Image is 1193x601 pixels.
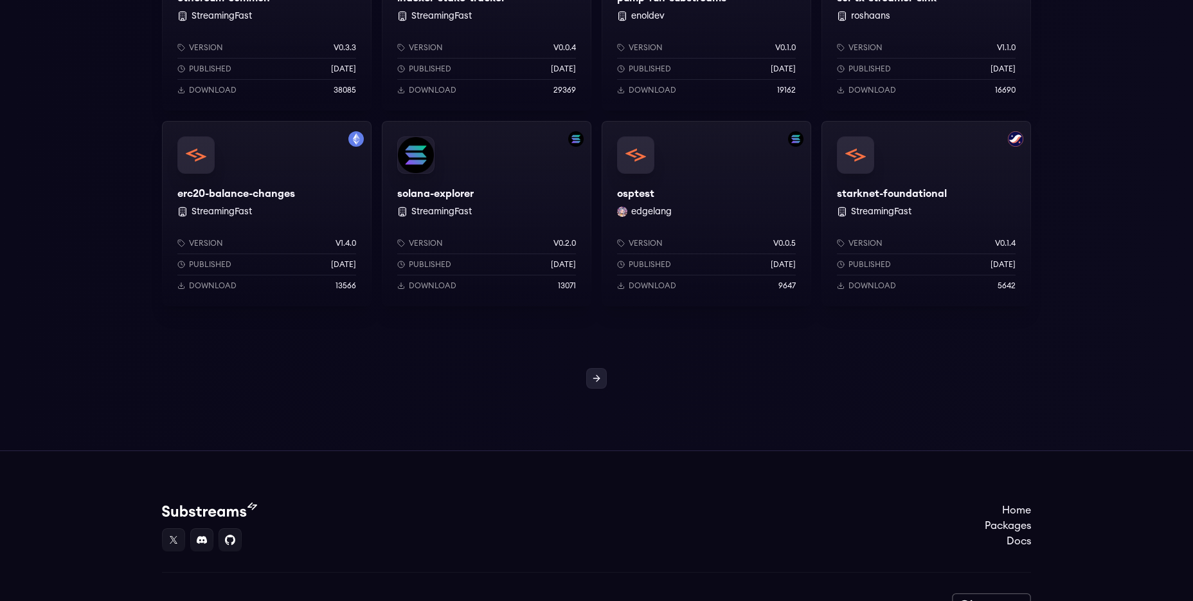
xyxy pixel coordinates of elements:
[773,238,796,248] p: v0.0.5
[409,85,456,95] p: Download
[331,259,356,270] p: [DATE]
[771,259,796,270] p: [DATE]
[189,281,237,291] p: Download
[553,238,576,248] p: v0.2.0
[629,85,676,95] p: Download
[551,64,576,74] p: [DATE]
[189,259,231,270] p: Published
[998,281,1016,291] p: 5642
[334,85,356,95] p: 38085
[336,238,356,248] p: v1.4.0
[558,281,576,291] p: 13071
[331,64,356,74] p: [DATE]
[991,259,1016,270] p: [DATE]
[775,42,796,53] p: v0.1.0
[631,10,665,23] button: enoldev
[991,64,1016,74] p: [DATE]
[985,503,1031,518] a: Home
[997,42,1016,53] p: v1.1.0
[995,85,1016,95] p: 16690
[411,205,472,218] button: StreamingFast
[348,131,364,147] img: Filter by mainnet network
[985,518,1031,533] a: Packages
[995,238,1016,248] p: v0.1.4
[409,238,443,248] p: Version
[848,42,883,53] p: Version
[771,64,796,74] p: [DATE]
[189,64,231,74] p: Published
[189,42,223,53] p: Version
[409,259,451,270] p: Published
[629,64,671,74] p: Published
[162,503,257,518] img: Substream's logo
[382,121,591,306] a: Filter by solana networksolana-explorersolana-explorer StreamingFastVersionv0.2.0Published[DATE]D...
[821,121,1031,306] a: Filter by starknet networkstarknet-foundationalstarknet-foundational StreamingFastVersionv0.1.4Pu...
[848,281,896,291] p: Download
[334,42,356,53] p: v0.3.3
[778,281,796,291] p: 9647
[336,281,356,291] p: 13566
[777,85,796,95] p: 19162
[788,131,803,147] img: Filter by solana network
[629,238,663,248] p: Version
[848,259,891,270] p: Published
[411,10,472,23] button: StreamingFast
[631,205,672,218] button: edgelang
[629,281,676,291] p: Download
[551,259,576,270] p: [DATE]
[189,238,223,248] p: Version
[409,42,443,53] p: Version
[409,64,451,74] p: Published
[189,85,237,95] p: Download
[848,238,883,248] p: Version
[409,281,456,291] p: Download
[602,121,811,306] a: Filter by solana networkosptestosptestedgelang edgelangVersionv0.0.5Published[DATE]Download9647
[553,85,576,95] p: 29369
[848,85,896,95] p: Download
[851,205,911,218] button: StreamingFast
[848,64,891,74] p: Published
[985,533,1031,549] a: Docs
[629,259,671,270] p: Published
[629,42,663,53] p: Version
[162,121,372,306] a: Filter by mainnet networkerc20-balance-changeserc20-balance-changes StreamingFastVersionv1.4.0Pub...
[568,131,584,147] img: Filter by solana network
[192,205,252,218] button: StreamingFast
[1008,131,1023,147] img: Filter by starknet network
[192,10,252,23] button: StreamingFast
[553,42,576,53] p: v0.0.4
[851,10,890,23] button: roshaans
